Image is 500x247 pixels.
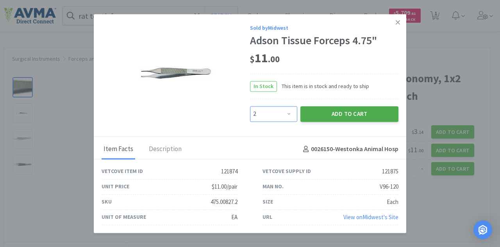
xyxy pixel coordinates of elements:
[250,81,277,91] span: In Stock
[125,22,227,124] img: 1facde07968145879e7f3cdafec5defa_121875.jpeg
[221,167,237,176] div: 121874
[380,182,398,191] div: V96-120
[102,213,146,222] div: Unit of Measure
[250,50,280,66] span: 11
[277,82,369,90] span: This item is in stock and ready to ship
[382,167,398,176] div: 121875
[387,197,398,207] div: Each
[268,54,280,65] span: . 00
[102,167,143,176] div: Vetcove Item ID
[250,24,398,32] div: Sold by Midwest
[102,198,112,206] div: SKU
[262,182,284,191] div: Man No.
[250,54,255,65] span: $
[212,182,237,191] div: $11.00/pair
[147,140,184,159] div: Description
[262,198,273,206] div: Size
[102,182,129,191] div: Unit Price
[300,144,398,155] h4: 0026150 - Westonka Animal Hosp
[231,213,237,222] div: EA
[250,34,398,47] div: Adson Tissue Forceps 4.75"
[473,220,492,239] div: Open Intercom Messenger
[343,213,398,221] a: View onMidwest's Site
[262,213,272,222] div: URL
[211,197,237,207] div: 475.00827.2
[300,106,398,122] button: Add to Cart
[262,167,311,176] div: Vetcove Supply ID
[102,140,135,159] div: Item Facts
